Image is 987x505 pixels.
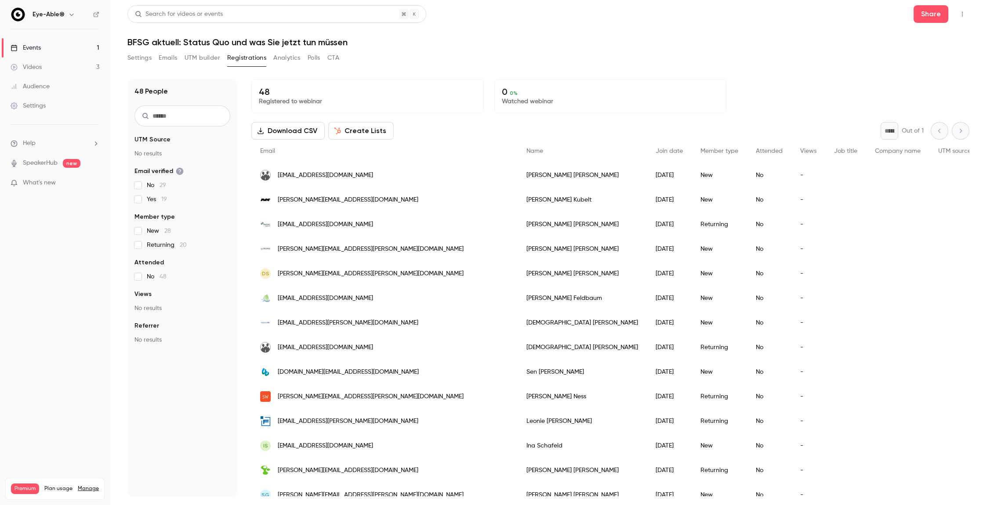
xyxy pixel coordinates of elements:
[647,163,692,188] div: [DATE]
[278,441,373,451] span: [EMAIL_ADDRESS][DOMAIN_NAME]
[260,465,271,476] img: meltingmind.de
[692,384,747,409] div: Returning
[127,37,969,47] h1: BFSG aktuell: Status Quo und was Sie jetzt tun müssen
[134,335,230,344] p: No results
[134,135,171,144] span: UTM Source
[278,245,464,254] span: [PERSON_NAME][EMAIL_ADDRESS][PERSON_NAME][DOMAIN_NAME]
[78,485,99,492] a: Manage
[647,310,692,335] div: [DATE]
[647,188,692,212] div: [DATE]
[278,466,418,475] span: [PERSON_NAME][EMAIL_ADDRESS][DOMAIN_NAME]
[273,51,301,65] button: Analytics
[692,188,747,212] div: New
[647,237,692,261] div: [DATE]
[262,270,269,278] span: DS
[518,261,647,286] div: [PERSON_NAME] [PERSON_NAME]
[791,188,825,212] div: -
[747,163,791,188] div: No
[260,170,271,180] img: kreativburschen.de
[647,409,692,433] div: [DATE]
[127,51,152,65] button: Settings
[11,7,25,22] img: Eye-Able®
[747,433,791,458] div: No
[791,237,825,261] div: -
[791,458,825,483] div: -
[647,335,692,360] div: [DATE]
[160,182,166,188] span: 29
[791,261,825,286] div: -
[180,242,187,248] span: 20
[147,195,167,204] span: Yes
[260,391,271,402] img: fuenfwerken.com
[259,97,476,106] p: Registered to webinar
[647,261,692,286] div: [DATE]
[160,274,167,280] span: 48
[656,148,683,154] span: Join date
[278,392,464,401] span: [PERSON_NAME][EMAIL_ADDRESS][PERSON_NAME][DOMAIN_NAME]
[134,135,230,344] section: facet-groups
[510,90,518,96] span: 0 %
[747,458,791,483] div: No
[11,139,99,148] li: help-dropdown-opener
[692,409,747,433] div: Returning
[260,367,271,377] img: wg-koethen.de
[11,101,46,110] div: Settings
[134,167,184,176] span: Email verified
[260,416,271,426] img: flessabank.de
[791,335,825,360] div: -
[791,310,825,335] div: -
[89,179,99,187] iframe: Noticeable Trigger
[902,126,924,135] p: Out of 1
[518,384,647,409] div: [PERSON_NAME] Ness
[23,178,56,188] span: What's new
[11,82,50,91] div: Audience
[700,148,738,154] span: Member type
[791,286,825,310] div: -
[518,335,647,360] div: [DEMOGRAPHIC_DATA] [PERSON_NAME]
[278,343,373,352] span: [EMAIL_ADDRESS][DOMAIN_NAME]
[278,195,418,205] span: [PERSON_NAME][EMAIL_ADDRESS][DOMAIN_NAME]
[692,286,747,310] div: New
[518,458,647,483] div: [PERSON_NAME] [PERSON_NAME]
[647,212,692,237] div: [DATE]
[747,261,791,286] div: No
[147,272,167,281] span: No
[791,384,825,409] div: -
[747,188,791,212] div: No
[692,261,747,286] div: New
[278,318,418,328] span: [EMAIL_ADDRESS][PERSON_NAME][DOMAIN_NAME]
[134,213,175,221] span: Member type
[261,491,269,499] span: SG
[278,491,464,500] span: [PERSON_NAME][EMAIL_ADDRESS][PERSON_NAME][DOMAIN_NAME]
[308,51,320,65] button: Polls
[518,212,647,237] div: [PERSON_NAME] [PERSON_NAME]
[327,51,339,65] button: CTA
[791,163,825,188] div: -
[260,148,275,154] span: Email
[692,310,747,335] div: New
[259,87,476,97] p: 48
[647,384,692,409] div: [DATE]
[11,63,42,72] div: Videos
[502,87,719,97] p: 0
[647,458,692,483] div: [DATE]
[518,409,647,433] div: Leonie [PERSON_NAME]
[260,244,271,254] img: krefeld.de
[756,148,783,154] span: Attended
[278,171,373,180] span: [EMAIL_ADDRESS][DOMAIN_NAME]
[11,43,41,52] div: Events
[692,335,747,360] div: Returning
[260,195,271,205] img: pac-werbeagentur.de
[161,196,167,202] span: 19
[791,360,825,384] div: -
[278,294,373,303] span: [EMAIL_ADDRESS][DOMAIN_NAME]
[518,188,647,212] div: [PERSON_NAME] Kubelt
[647,360,692,384] div: [DATE]
[147,227,171,235] span: New
[185,51,220,65] button: UTM builder
[647,433,692,458] div: [DATE]
[692,163,747,188] div: New
[518,163,647,188] div: [PERSON_NAME] [PERSON_NAME]
[791,212,825,237] div: -
[260,293,271,303] img: buechenbach.de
